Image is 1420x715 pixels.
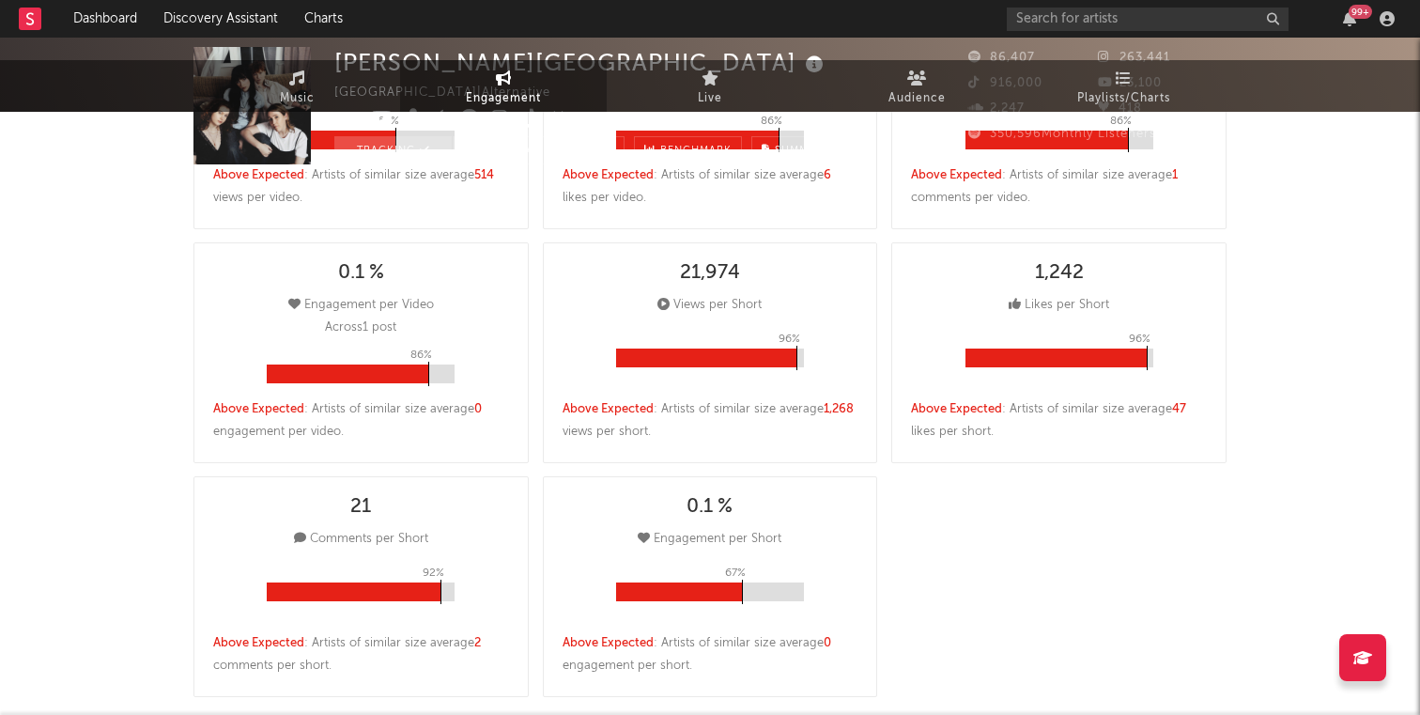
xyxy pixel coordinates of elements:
[1009,294,1109,317] div: Likes per Short
[1077,87,1170,110] span: Playlists/Charts
[334,47,828,78] div: [PERSON_NAME][GEOGRAPHIC_DATA]
[350,496,371,519] div: 21
[1129,328,1150,350] p: 96 %
[824,637,831,649] span: 0
[779,328,800,350] p: 96 %
[1172,403,1186,415] span: 47
[474,403,482,415] span: 0
[325,317,396,339] p: Across 1 post
[725,562,746,584] p: 67 %
[213,164,509,210] div: : Artists of similar size average views per video .
[288,294,434,317] div: Engagement per Video
[824,169,831,181] span: 6
[911,403,1002,415] span: Above Expected
[680,262,740,285] div: 21,974
[578,109,611,132] button: Edit
[1172,169,1178,181] span: 1
[911,398,1207,443] div: : Artists of similar size average likes per short .
[1020,60,1227,112] a: Playlists/Charts
[911,164,1207,210] div: : Artists of similar size average comments per video .
[687,496,733,519] div: 0.1 %
[563,164,858,210] div: : Artists of similar size average likes per video .
[213,169,304,181] span: Above Expected
[474,637,481,649] span: 2
[824,403,854,415] span: 1,268
[1035,262,1084,285] div: 1,242
[968,52,1035,64] span: 86,407
[213,398,509,443] div: : Artists of similar size average engagement per video .
[1349,5,1372,19] div: 99 +
[400,60,607,112] a: Engagement
[607,60,813,112] a: Live
[563,398,858,443] div: : Artists of similar size average views per short .
[294,528,428,551] div: Comments per Short
[213,403,304,415] span: Above Expected
[1007,8,1289,31] input: Search for artists
[193,60,400,112] a: Music
[213,632,509,677] div: : Artists of similar size average comments per short .
[563,403,654,415] span: Above Expected
[638,528,781,551] div: Engagement per Short
[1098,52,1170,64] span: 263,441
[563,169,654,181] span: Above Expected
[410,344,432,366] p: 86 %
[563,637,654,649] span: Above Expected
[423,562,444,584] p: 92 %
[698,87,722,110] span: Live
[911,169,1002,181] span: Above Expected
[474,169,494,181] span: 514
[213,637,304,649] span: Above Expected
[466,87,541,110] span: Engagement
[338,262,384,285] div: 0.1 %
[888,87,946,110] span: Audience
[280,87,315,110] span: Music
[1343,11,1356,26] button: 99+
[813,60,1020,112] a: Audience
[563,632,858,677] div: : Artists of similar size average engagement per short .
[657,294,762,317] div: Views per Short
